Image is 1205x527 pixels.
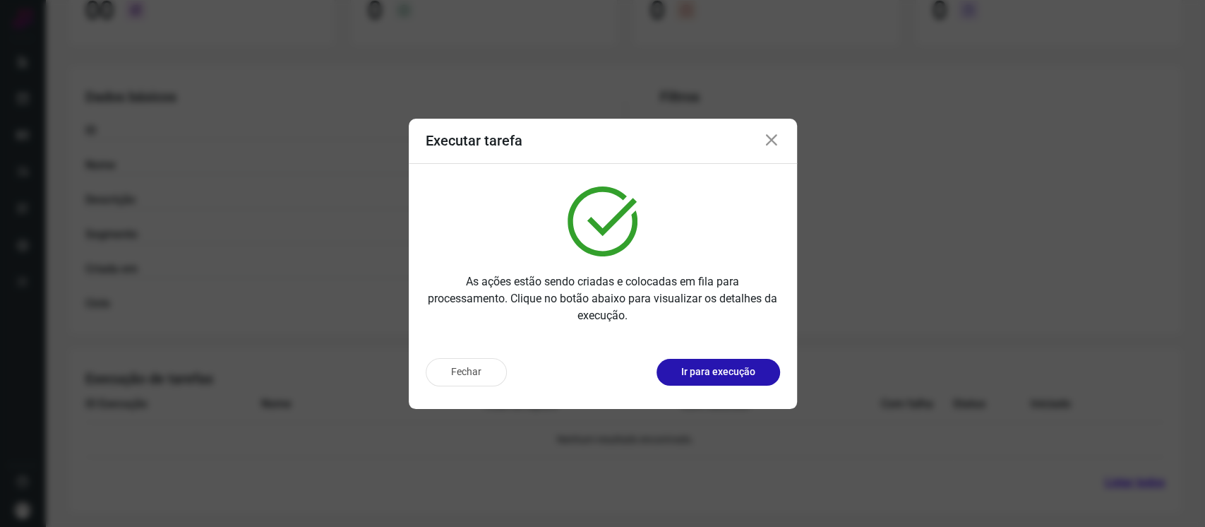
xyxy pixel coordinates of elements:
h3: Executar tarefa [426,132,522,149]
img: verified.svg [568,186,637,256]
button: Fechar [426,358,507,386]
p: Ir para execução [681,365,755,379]
button: Ir para execução [657,359,780,386]
p: As ações estão sendo criadas e colocadas em fila para processamento. Clique no botão abaixo para ... [426,273,780,324]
